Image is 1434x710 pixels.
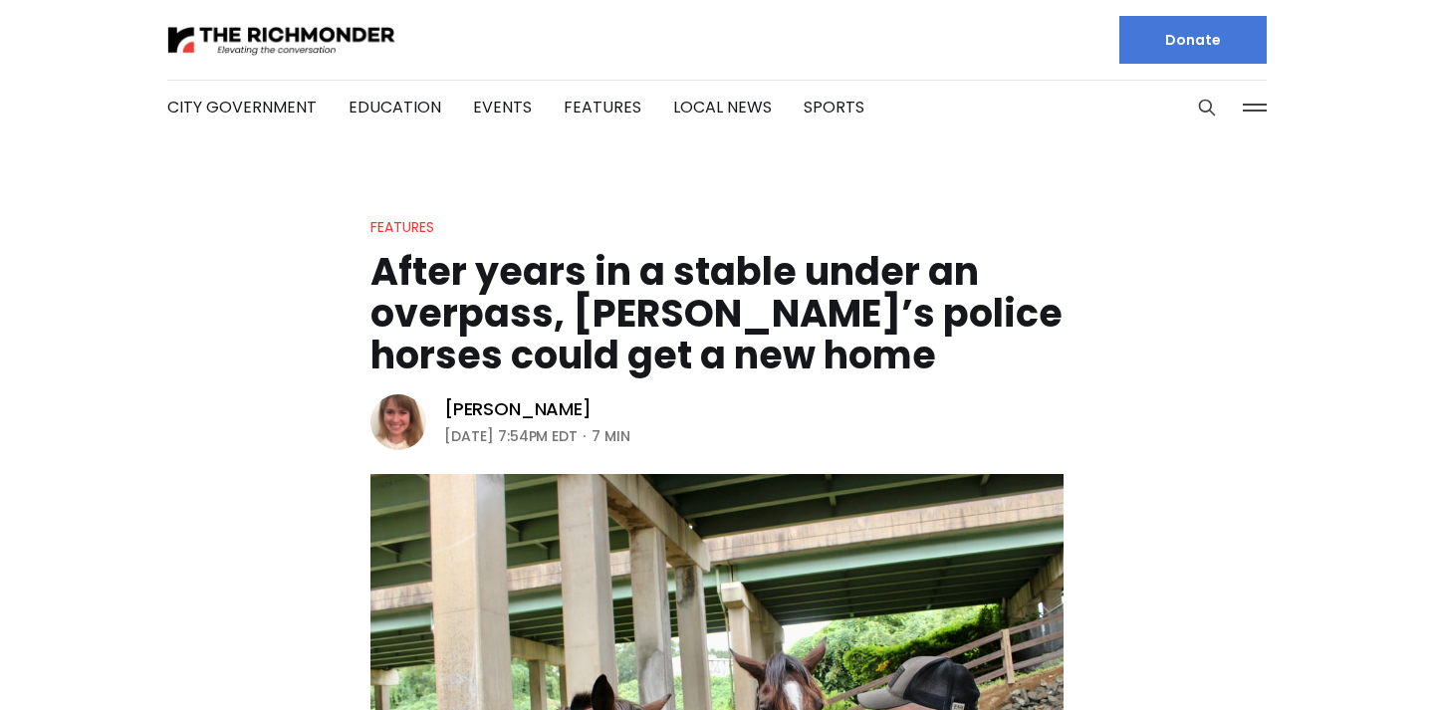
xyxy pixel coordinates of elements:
time: [DATE] 7:54PM EDT [444,424,578,448]
img: The Richmonder [167,23,396,58]
a: Sports [804,96,864,118]
a: Education [349,96,441,118]
h1: After years in a stable under an overpass, [PERSON_NAME]’s police horses could get a new home [370,251,1064,376]
a: [PERSON_NAME] [444,397,592,421]
a: Features [564,96,641,118]
iframe: portal-trigger [1265,612,1434,710]
a: Donate [1119,16,1267,64]
span: 7 min [592,424,630,448]
a: Features [370,217,434,237]
img: Sarah Vogelsong [370,394,426,450]
a: Local News [673,96,772,118]
a: Events [473,96,532,118]
button: Search this site [1192,93,1222,122]
a: City Government [167,96,317,118]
